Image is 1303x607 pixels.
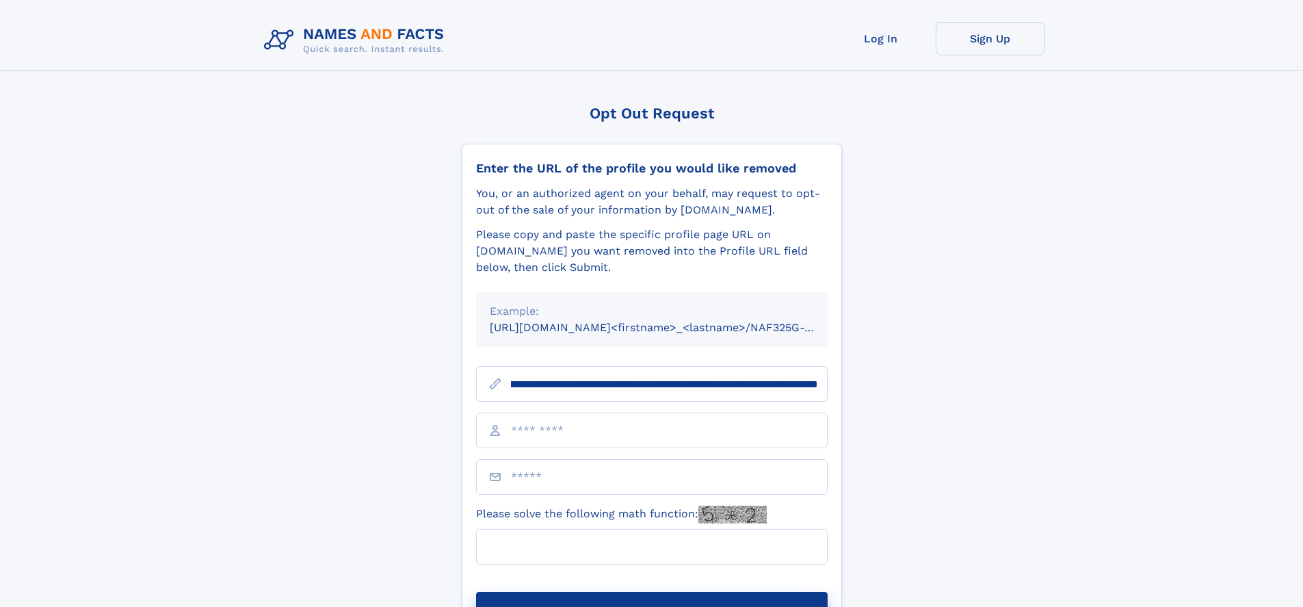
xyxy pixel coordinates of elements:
[490,321,854,334] small: [URL][DOMAIN_NAME]<firstname>_<lastname>/NAF325G-xxxxxxxx
[476,506,767,524] label: Please solve the following math function:
[490,303,814,320] div: Example:
[462,105,842,122] div: Opt Out Request
[826,22,936,55] a: Log In
[259,22,456,59] img: Logo Names and Facts
[476,161,828,176] div: Enter the URL of the profile you would like removed
[936,22,1045,55] a: Sign Up
[476,185,828,218] div: You, or an authorized agent on your behalf, may request to opt-out of the sale of your informatio...
[476,227,828,276] div: Please copy and paste the specific profile page URL on [DOMAIN_NAME] you want removed into the Pr...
